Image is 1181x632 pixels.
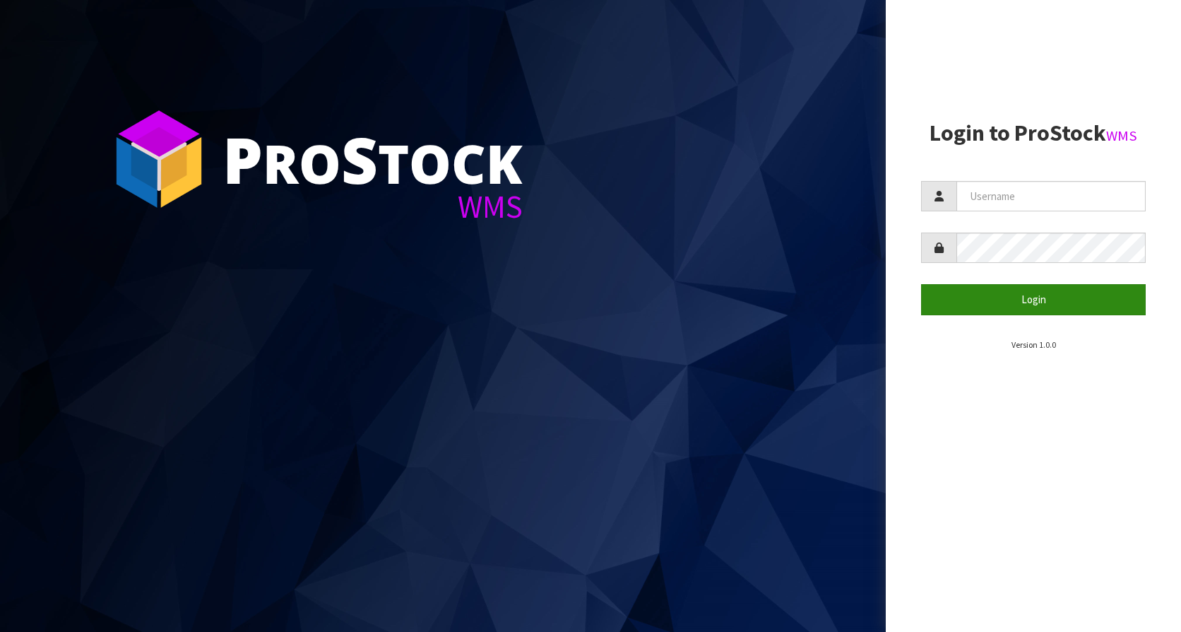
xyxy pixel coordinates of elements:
[106,106,212,212] img: ProStock Cube
[222,191,523,223] div: WMS
[956,181,1146,211] input: Username
[1011,339,1056,350] small: Version 1.0.0
[222,116,263,202] span: P
[921,284,1146,315] button: Login
[222,127,523,191] div: ro tock
[341,116,378,202] span: S
[1106,127,1137,145] small: WMS
[921,121,1146,146] h2: Login to ProStock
